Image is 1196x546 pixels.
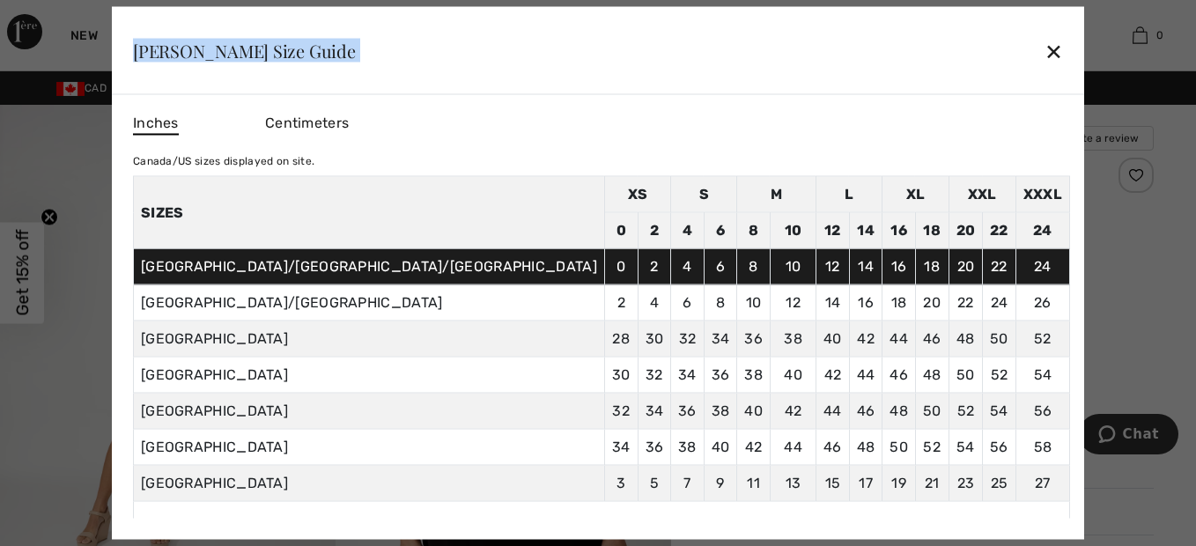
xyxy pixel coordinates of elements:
td: 2 [638,248,671,284]
td: 46 [816,429,850,465]
td: 12 [816,248,850,284]
td: 40 [737,393,771,429]
td: 7 [671,465,705,501]
td: 8 [737,212,771,248]
td: 46 [849,393,882,429]
td: 4 [671,212,705,248]
td: 44 [816,393,850,429]
td: [GEOGRAPHIC_DATA] [133,429,604,465]
div: Canada/US sizes displayed on site. [133,153,1070,169]
td: 32 [638,357,671,393]
div: [PERSON_NAME] Size Guide [133,41,356,59]
td: XXL [949,176,1015,212]
td: 42 [770,393,816,429]
td: 42 [849,321,882,357]
td: 2 [638,212,671,248]
td: 52 [983,357,1016,393]
td: 5 [638,465,671,501]
td: 40 [770,357,816,393]
td: 6 [704,212,737,248]
td: 58 [1015,429,1069,465]
th: Sizes [133,176,604,248]
td: S [671,176,737,212]
td: 20 [915,284,949,321]
td: 23 [949,465,983,501]
td: [GEOGRAPHIC_DATA]/[GEOGRAPHIC_DATA]/[GEOGRAPHIC_DATA] [133,248,604,284]
span: Chat [39,12,75,28]
td: 24 [983,284,1016,321]
td: 8 [704,284,737,321]
td: 10 [770,212,816,248]
td: 3 [604,465,638,501]
td: 8 [737,248,771,284]
td: 28 [604,321,638,357]
td: 14 [849,248,882,284]
td: 10 [770,248,816,284]
td: 54 [949,429,983,465]
td: 12 [816,212,850,248]
td: 50 [915,393,949,429]
td: 12 [770,284,816,321]
td: 11 [737,465,771,501]
td: 38 [737,357,771,393]
td: 42 [816,357,850,393]
td: 38 [770,321,816,357]
td: 44 [882,321,916,357]
td: [GEOGRAPHIC_DATA] [133,321,604,357]
td: [GEOGRAPHIC_DATA] [133,465,604,501]
td: 20 [949,212,983,248]
td: 36 [704,357,737,393]
td: 54 [983,393,1016,429]
td: 36 [737,321,771,357]
td: 4 [671,248,705,284]
td: 22 [983,212,1016,248]
td: 13 [770,465,816,501]
td: 40 [704,429,737,465]
td: 10 [737,284,771,321]
td: 38 [704,393,737,429]
td: 56 [1015,393,1069,429]
td: 32 [604,393,638,429]
td: [GEOGRAPHIC_DATA] [133,393,604,429]
td: 52 [915,429,949,465]
td: 36 [671,393,705,429]
td: 22 [983,248,1016,284]
td: 0 [604,212,638,248]
td: 42 [737,429,771,465]
td: 26 [1015,284,1069,321]
td: 34 [604,429,638,465]
td: XL [882,176,949,212]
td: [GEOGRAPHIC_DATA] [133,357,604,393]
td: XS [604,176,670,212]
td: 38 [671,429,705,465]
td: 50 [949,357,983,393]
td: 36 [638,429,671,465]
td: 18 [882,284,916,321]
td: 44 [770,429,816,465]
td: 25 [983,465,1016,501]
td: 56 [983,429,1016,465]
td: 24 [1015,212,1069,248]
td: 48 [949,321,983,357]
td: 18 [915,248,949,284]
td: 0 [604,248,638,284]
td: 9 [704,465,737,501]
td: 27 [1015,465,1069,501]
td: 50 [882,429,916,465]
td: 30 [638,321,671,357]
td: 52 [1015,321,1069,357]
span: Inches [133,113,179,136]
td: 48 [849,429,882,465]
td: 17 [849,465,882,501]
td: 46 [882,357,916,393]
td: [GEOGRAPHIC_DATA]/[GEOGRAPHIC_DATA] [133,284,604,321]
td: 34 [671,357,705,393]
td: 20 [949,248,983,284]
td: 30 [604,357,638,393]
td: 46 [915,321,949,357]
td: 32 [671,321,705,357]
td: 40 [816,321,850,357]
td: 16 [849,284,882,321]
td: 50 [983,321,1016,357]
td: 54 [1015,357,1069,393]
